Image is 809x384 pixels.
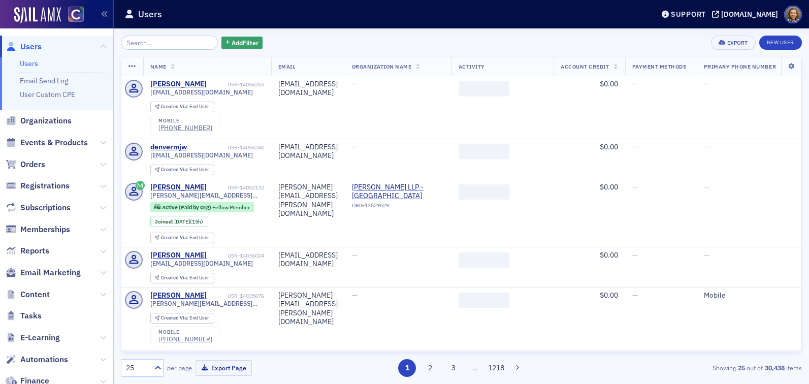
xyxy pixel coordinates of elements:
div: mobile [158,118,212,124]
span: — [704,142,709,151]
span: — [632,142,638,151]
div: USR-14056246 [188,144,264,151]
button: Export [711,36,755,50]
span: Email [278,63,296,70]
button: 1218 [487,359,505,377]
span: Fellow Member [212,204,250,211]
span: $0.00 [600,250,618,260]
div: [DOMAIN_NAME] [721,10,778,19]
span: Reports [20,245,49,257]
span: — [704,250,709,260]
a: User Custom CPE [20,90,75,99]
div: USR-14036024 [208,252,264,259]
div: [EMAIL_ADDRESS][DOMAIN_NAME] [278,251,338,269]
div: Created Via: End User [150,165,214,175]
strong: 25 [736,363,747,372]
a: Email Send Log [20,76,68,85]
div: (15h) [174,218,203,225]
div: Joined: 2025-09-25 00:00:00 [150,216,208,227]
a: [PERSON_NAME] [150,183,207,192]
span: — [352,250,358,260]
a: New User [759,36,802,50]
span: E-Learning [20,332,60,343]
span: — [632,182,638,191]
span: Memberships [20,224,70,235]
div: End User [161,104,209,110]
div: Showing out of items [582,363,802,372]
span: — [352,291,358,300]
span: $0.00 [600,142,618,151]
span: Created Via : [161,234,189,241]
div: USR-14052132 [208,184,264,191]
div: Export [727,40,748,46]
div: [PERSON_NAME][EMAIL_ADDRESS][PERSON_NAME][DOMAIN_NAME] [278,183,338,218]
div: Active (Paid by Org): Active (Paid by Org): Fellow Member [150,202,254,212]
a: denvermjw [150,143,187,152]
span: [EMAIL_ADDRESS][DOMAIN_NAME] [150,260,253,267]
div: 25 [126,363,148,373]
div: End User [161,167,209,173]
div: Mobile [704,291,776,300]
span: [PERSON_NAME][EMAIL_ADDRESS][PERSON_NAME][DOMAIN_NAME] [150,300,264,307]
span: Created Via : [161,103,189,110]
a: Active (Paid by Org) Fellow Member [154,204,249,210]
a: Content [6,289,50,300]
span: Subscriptions [20,202,71,213]
div: [PERSON_NAME][EMAIL_ADDRESS][PERSON_NAME][DOMAIN_NAME] [278,291,338,327]
div: ORG-13529529 [352,202,444,212]
a: Organizations [6,115,72,126]
button: Export Page [196,360,252,376]
span: ‌ [459,184,509,200]
span: Account Credit [561,63,609,70]
div: mobile [158,329,212,335]
a: E-Learning [6,332,60,343]
span: … [468,363,482,372]
span: Registrations [20,180,70,191]
a: [PERSON_NAME] LLP - [GEOGRAPHIC_DATA] [352,183,444,201]
span: $0.00 [600,291,618,300]
span: ‌ [459,252,509,268]
span: Created Via : [161,166,189,173]
span: — [632,250,638,260]
div: Created Via: End User [150,273,214,283]
div: [PERSON_NAME] [150,291,207,300]
span: — [352,79,358,88]
a: Automations [6,354,68,365]
span: — [704,182,709,191]
span: — [352,142,358,151]
div: USR-14056265 [208,81,264,88]
a: [PHONE_NUMBER] [158,335,212,343]
span: Created Via : [161,274,189,281]
a: Email Marketing [6,267,81,278]
span: Payment Methods [632,63,687,70]
span: — [704,79,709,88]
div: Created Via: End User [150,233,214,243]
span: [EMAIL_ADDRESS][DOMAIN_NAME] [150,151,253,159]
a: Memberships [6,224,70,235]
span: Profile [784,6,802,23]
button: [DOMAIN_NAME] [712,11,782,18]
a: Events & Products [6,137,88,148]
span: [EMAIL_ADDRESS][DOMAIN_NAME] [150,88,253,96]
a: Users [6,41,42,52]
span: Joined : [155,218,174,225]
div: [EMAIL_ADDRESS][DOMAIN_NAME] [278,80,338,98]
div: USR-14035676 [208,293,264,299]
img: SailAMX [14,7,61,23]
a: [PERSON_NAME] [150,251,207,260]
span: [DATE] [174,218,190,225]
a: Tasks [6,310,42,322]
span: ‌ [459,293,509,308]
span: Users [20,41,42,52]
a: Registrations [6,180,70,191]
label: per page [167,363,192,372]
span: Events & Products [20,137,88,148]
a: Orders [6,159,45,170]
a: View Homepage [61,7,84,24]
div: [PERSON_NAME] [150,80,207,89]
div: Created Via: End User [150,102,214,112]
a: Subscriptions [6,202,71,213]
